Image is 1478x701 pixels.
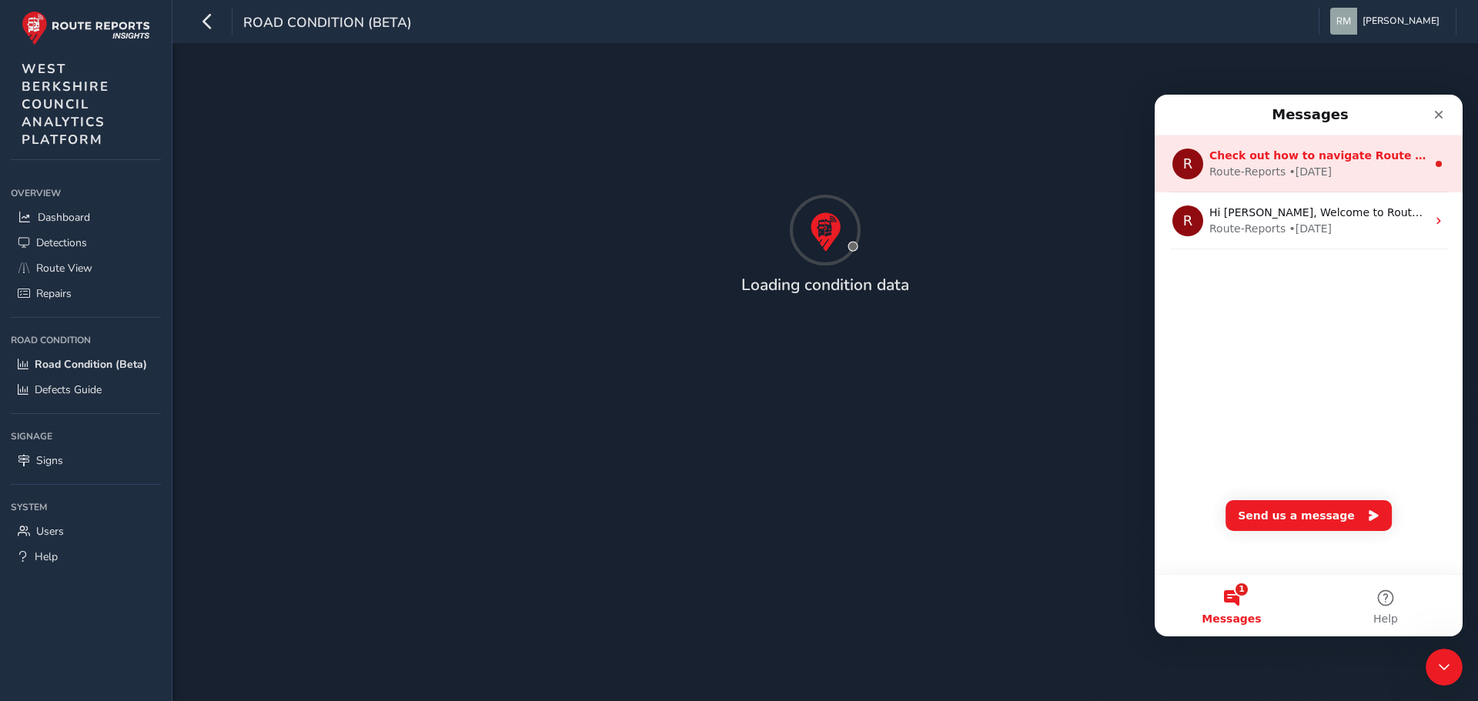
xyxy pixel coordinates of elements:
img: rr logo [22,11,150,45]
div: Route-Reports [55,69,131,85]
div: Overview [11,182,161,205]
div: Road Condition [11,329,161,352]
button: Help [154,480,308,542]
span: Signs [36,453,63,468]
a: Detections [11,230,161,255]
img: diamond-layout [1330,8,1357,35]
iframe: Intercom live chat [1155,95,1463,636]
a: Help [11,544,161,569]
a: Signs [11,448,161,473]
a: Route View [11,255,161,281]
iframe: Intercom live chat [1426,649,1463,686]
div: • [DATE] [134,69,177,85]
span: Hi [PERSON_NAME], Welcome to Route Reports! We have articles which will help you get started, che... [55,112,1190,124]
div: Signage [11,425,161,448]
span: [PERSON_NAME] [1363,8,1440,35]
span: Dashboard [38,210,90,225]
a: Defects Guide [11,377,161,402]
div: System [11,496,161,519]
a: Users [11,519,161,544]
span: WEST BERKSHIRE COUNCIL ANALYTICS PLATFORM [22,60,109,149]
span: Route View [36,261,92,275]
div: Route-Reports [55,126,131,142]
span: Messages [47,519,106,529]
span: Road Condition (Beta) [243,13,412,35]
a: Repairs [11,281,161,306]
span: Road Condition (Beta) [35,357,147,372]
a: Dashboard [11,205,161,230]
div: Profile image for Route-Reports [18,111,48,142]
button: Send us a message [71,406,237,436]
span: Help [219,519,243,529]
div: • [DATE] [134,126,177,142]
h4: Loading condition data [741,275,909,295]
span: Check out how to navigate Route View here! [55,55,326,67]
button: [PERSON_NAME] [1330,8,1445,35]
a: Road Condition (Beta) [11,352,161,377]
span: Detections [36,235,87,250]
span: Help [35,549,58,564]
span: Users [36,524,64,539]
span: Repairs [36,286,72,301]
span: Defects Guide [35,382,102,397]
